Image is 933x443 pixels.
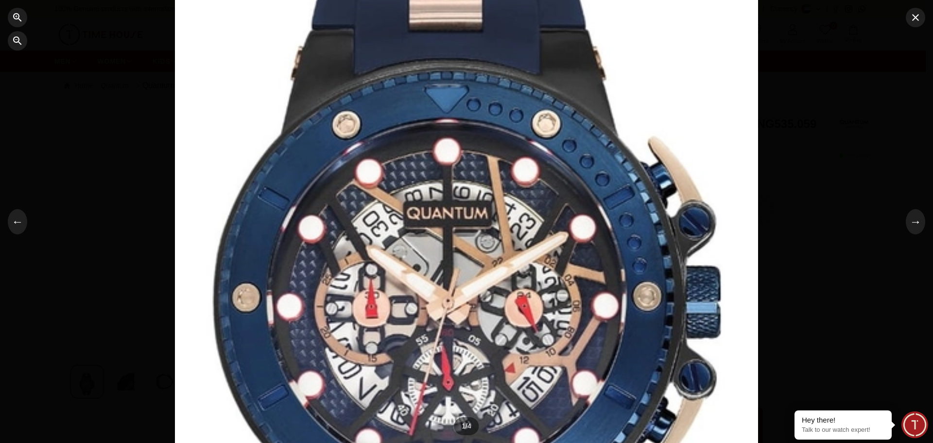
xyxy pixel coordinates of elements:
div: 1 / 4 [454,417,479,435]
div: Hey there! [802,415,884,425]
button: ← [8,209,27,234]
button: → [906,209,925,234]
p: Talk to our watch expert! [802,426,884,434]
div: Chat Widget [901,411,928,438]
